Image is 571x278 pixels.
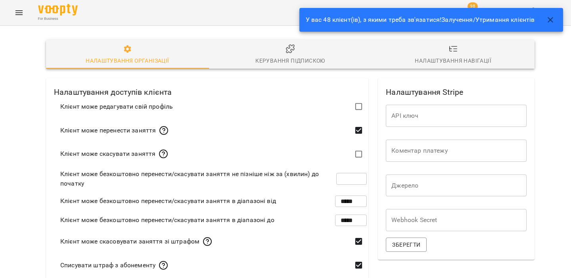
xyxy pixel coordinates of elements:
button: Зберегти [386,238,427,252]
a: Залучення/Утримання клієнтів [441,16,535,23]
svg: Дозволяє клієнтам скасовувати індивідуальні уроки (без штрафу) [159,149,168,159]
h2: Налаштування доступів клієнта [46,78,368,98]
span: Клієнт може редагувати свій профіль [60,102,173,111]
input: Клієнт може безкоштовно перенести/скасувати заняття в діапазоні до [335,209,367,231]
h2: Налаштування Stripe [378,78,535,98]
div: Списувати штраф з абонементу [60,261,168,270]
div: Налаштування навігації [415,56,491,65]
svg: Дозволяє клієнту скасовувати індивідуальні уроки поза вказаним діапазоном(наприклад за 15 хвилин ... [203,237,212,246]
p: У вас 48 клієнт(ів), з якими треба зв'язатися! [306,15,535,25]
img: Voopty Logo [38,4,78,15]
span: Клієнт може безкоштовно перенести/скасувати заняття в діапазоні від [60,196,276,206]
span: Зберегти [392,240,420,249]
span: For Business [38,16,78,21]
input: Клієнт може безкоштовно перенести/скасувати заняття не пізніше ніж за (хвилин) до початку [336,168,367,190]
span: Клієнт може безкоштовно перенести/скасувати заняття в діапазоні до [60,215,274,225]
button: Menu [10,3,29,22]
span: 98 [468,2,478,10]
div: Клієнт може перенести заняття [60,126,169,135]
div: Клієнт може скасувати заняття [60,149,168,159]
div: Клієнт може скасовувати заняття зі штрафом [60,237,212,246]
input: Клієнт може безкоштовно перенести/скасувати заняття в діапазоні від [335,190,367,212]
svg: Дозволяє клієнтам переносити індивідуальні уроки [159,126,169,135]
svg: За наявності абонементу штраф буде списаний з нього [159,261,168,270]
span: Клієнт може безкоштовно перенести/скасувати заняття не пізніше ніж за (хвилин) до початку [60,169,336,188]
div: Керування підпискою [255,56,325,65]
div: Налаштування організації [86,56,169,65]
